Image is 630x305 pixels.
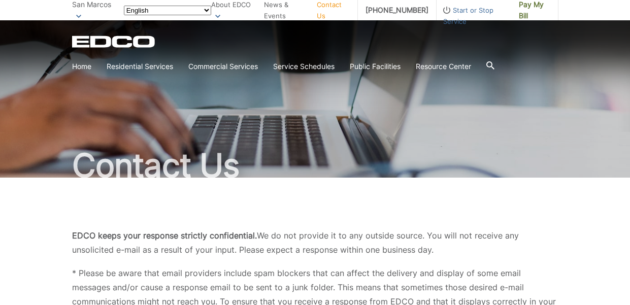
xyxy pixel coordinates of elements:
[72,61,91,72] a: Home
[350,61,401,72] a: Public Facilities
[124,6,211,15] select: Select a language
[72,230,257,241] b: EDCO keeps your response strictly confidential.
[107,61,173,72] a: Residential Services
[72,36,156,48] a: EDCD logo. Return to the homepage.
[188,61,258,72] a: Commercial Services
[273,61,335,72] a: Service Schedules
[416,61,471,72] a: Resource Center
[72,228,558,257] p: We do not provide it to any outside source. You will not receive any unsolicited e-mail as a resu...
[72,149,558,182] h1: Contact Us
